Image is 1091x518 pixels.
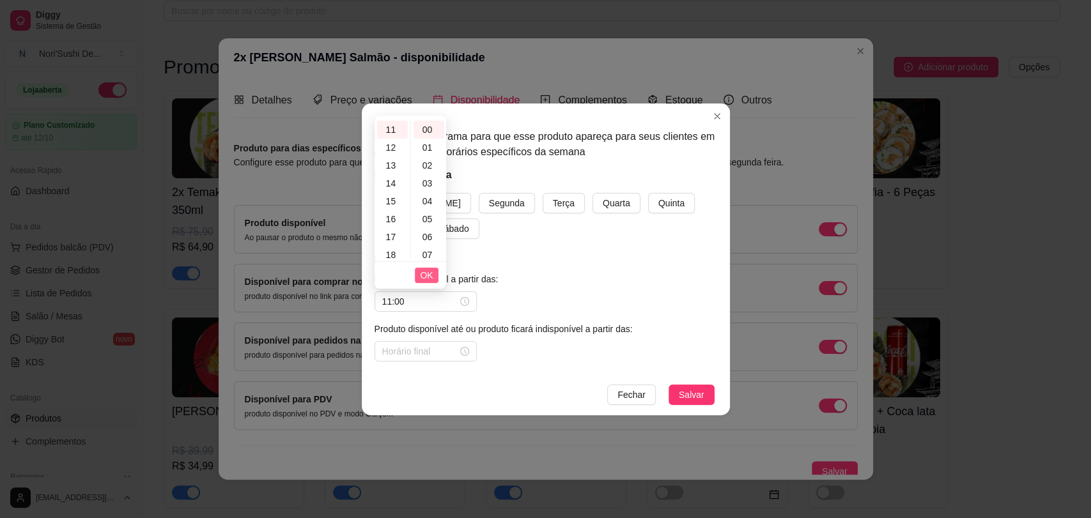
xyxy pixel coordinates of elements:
button: Terça [543,193,585,213]
button: Sábado [428,218,479,239]
div: 11 [377,121,408,139]
button: OK [415,268,438,283]
span: Terça [553,196,575,210]
span: Quarta [603,196,630,210]
span: Sábado [438,222,468,236]
div: 05 [414,210,444,228]
button: Fechar [607,385,656,405]
button: Salvar [669,385,715,405]
h5: Horário [375,252,717,267]
article: Crie um cronograma para que esse produto apareça para seus clientes em apenas dias e horários esp... [375,129,717,160]
h5: Dias da semana [375,167,717,188]
input: Horário inicial [382,294,458,309]
div: 17 [377,228,408,246]
div: 12 [377,139,408,156]
div: 15 [377,192,408,210]
span: Fechar [617,388,646,402]
div: 16 [377,210,408,228]
article: Produto disponível a partir das: [375,272,717,286]
div: 18 [377,246,408,264]
span: Quinta [658,196,685,210]
span: Salvar [679,388,704,402]
button: Quinta [648,193,695,213]
button: Close [707,106,727,126]
div: 07 [414,246,444,264]
div: 03 [414,174,444,192]
div: 14 [377,174,408,192]
button: Segunda [479,193,535,213]
span: Segunda [489,196,525,210]
button: Quarta [592,193,640,213]
div: 00 [414,121,444,139]
input: Horário final [382,344,458,358]
div: 13 [377,156,408,174]
div: 01 [414,139,444,156]
article: Produto disponível até ou produto ficará indisponível a partir das: [375,322,717,336]
div: 02 [414,156,444,174]
div: 06 [414,228,444,246]
div: 04 [414,192,444,210]
span: OK [420,268,433,282]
